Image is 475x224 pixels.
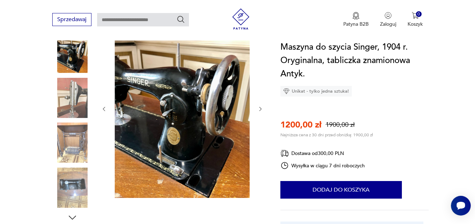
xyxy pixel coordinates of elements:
p: Koszyk [408,21,423,27]
iframe: Smartsupp widget button [451,196,471,216]
div: Dostawa od 300,00 PLN [280,149,365,158]
img: Patyna - sklep z meblami i dekoracjami vintage [230,8,251,30]
img: Zdjęcie produktu Maszyna do szycia Singer, 1904 r. Oryginalna, tabliczka znamionowa Antyk. [52,78,93,118]
div: Wysyłka w ciągu 7 dni roboczych [280,161,365,170]
p: 1900,00 zł [326,120,355,129]
a: Sprzedawaj [52,18,91,23]
img: Zdjęcie produktu Maszyna do szycia Singer, 1904 r. Oryginalna, tabliczka znamionowa Antyk. [52,123,93,163]
button: Zaloguj [380,12,396,27]
a: Ikona medaluPatyna B2B [343,12,369,27]
img: Ikona diamentu [283,88,290,94]
p: Zaloguj [380,21,396,27]
button: Dodaj do koszyka [280,181,402,199]
button: 0Koszyk [408,12,423,27]
img: Zdjęcie produktu Maszyna do szycia Singer, 1904 r. Oryginalna, tabliczka znamionowa Antyk. [52,33,93,73]
img: Zdjęcie produktu Maszyna do szycia Singer, 1904 r. Oryginalna, tabliczka znamionowa Antyk. [52,168,93,208]
img: Ikonka użytkownika [385,12,392,19]
img: Ikona medalu [352,12,360,20]
img: Ikona dostawy [280,149,289,158]
p: Patyna B2B [343,21,369,27]
p: Najniższa cena z 30 dni przed obniżką: 1900,00 zł [280,132,373,138]
button: Patyna B2B [343,12,369,27]
p: 1200,00 zł [280,119,321,131]
div: Unikat - tylko jedna sztuka! [280,86,352,97]
div: 0 [416,11,422,17]
img: Ikona koszyka [412,12,419,19]
img: Zdjęcie produktu Maszyna do szycia Singer, 1904 r. Oryginalna, tabliczka znamionowa Antyk. [114,19,250,198]
h1: Maszyna do szycia Singer, 1904 r. Oryginalna, tabliczka znamionowa Antyk. [280,41,429,81]
button: Sprzedawaj [52,13,91,26]
button: Szukaj [177,15,185,24]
